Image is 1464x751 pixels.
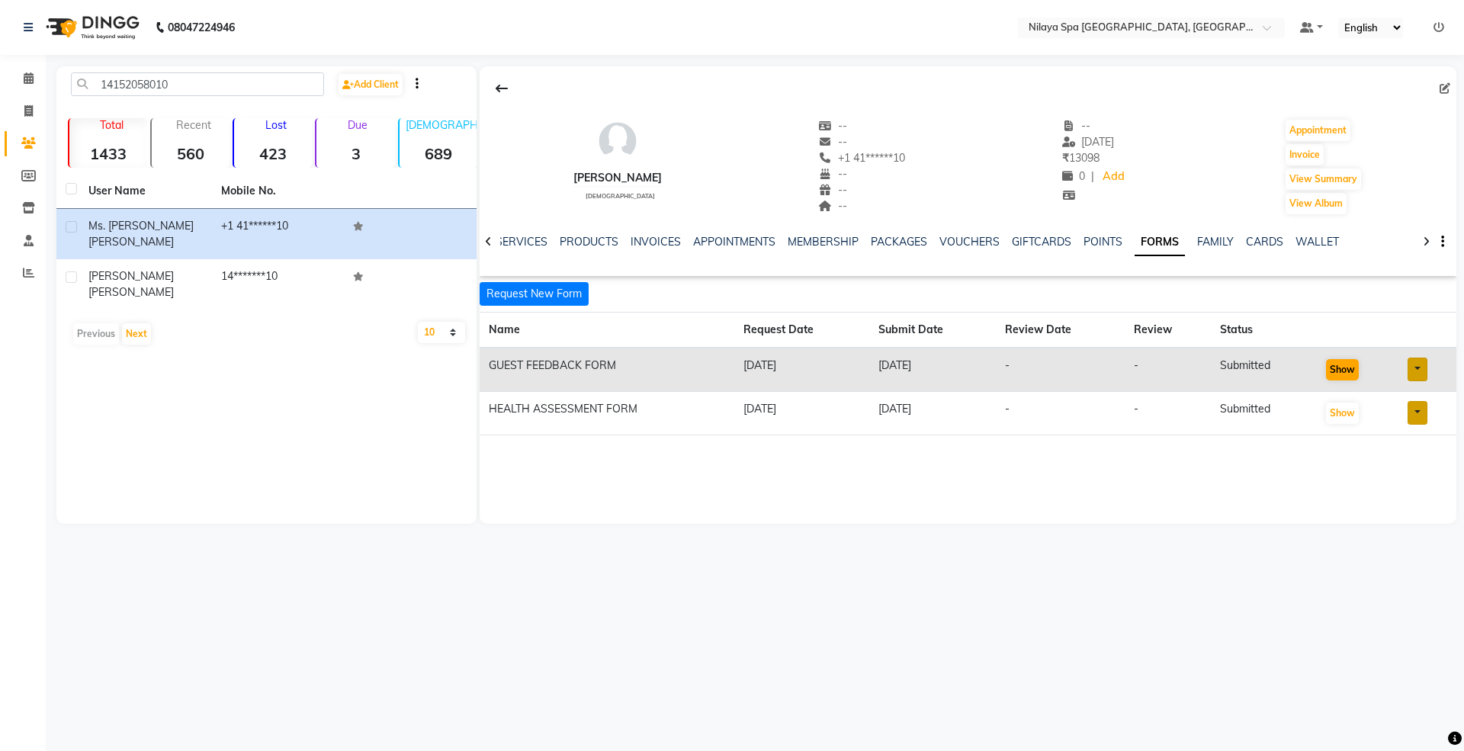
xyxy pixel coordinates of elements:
span: 13098 [1062,151,1100,165]
span: | [1091,168,1094,185]
span: ₹ [1062,151,1069,165]
td: [DATE] [734,392,869,435]
span: -- [819,167,848,181]
p: Total [75,118,147,132]
td: submitted [1211,348,1315,392]
p: [DEMOGRAPHIC_DATA] [406,118,477,132]
th: Submit Date [869,313,996,348]
a: Add [1100,166,1127,188]
img: avatar [595,118,640,164]
span: [PERSON_NAME] [88,235,174,249]
strong: 423 [234,144,312,163]
td: HEALTH ASSESSMENT FORM [480,392,734,435]
th: Request Date [734,313,869,348]
th: Review Date [996,313,1125,348]
a: PACKAGES [871,235,927,249]
p: Recent [158,118,230,132]
a: GIFTCARDS [1012,235,1071,249]
span: -- [819,135,848,149]
b: 08047224946 [168,6,235,49]
p: Lost [240,118,312,132]
span: Ms. [PERSON_NAME] [88,219,194,233]
a: MEMBERSHIP [788,235,859,249]
a: WALLET [1295,235,1339,249]
a: POINTS [1084,235,1122,249]
span: -- [1062,119,1091,133]
strong: 560 [152,144,230,163]
td: - [996,392,1125,435]
img: logo [39,6,143,49]
span: -- [819,199,848,213]
td: submitted [1211,392,1315,435]
td: GUEST FEEDBACK FORM [480,348,734,392]
span: [DEMOGRAPHIC_DATA] [586,192,655,200]
a: SERVICES [496,235,547,249]
a: VOUCHERS [939,235,1000,249]
span: [PERSON_NAME] [88,285,174,299]
button: Invoice [1286,144,1324,165]
button: Show [1326,359,1359,380]
span: -- [819,119,848,133]
a: CARDS [1246,235,1283,249]
strong: 3 [316,144,394,163]
button: View Album [1286,193,1347,214]
th: Status [1211,313,1315,348]
strong: 689 [400,144,477,163]
a: APPOINTMENTS [693,235,775,249]
th: Mobile No. [212,174,345,209]
td: - [996,348,1125,392]
div: [PERSON_NAME] [573,170,662,186]
input: Search by Name/Mobile/Email/Code [71,72,324,96]
th: Name [480,313,734,348]
th: Review [1125,313,1211,348]
span: -- [819,183,848,197]
a: FORMS [1135,229,1185,256]
div: Back to Client [486,74,518,103]
td: [DATE] [869,392,996,435]
button: View Summary [1286,168,1361,190]
td: [DATE] [734,348,869,392]
button: Request New Form [480,282,589,306]
strong: 1433 [69,144,147,163]
a: PRODUCTS [560,235,618,249]
td: - [1125,392,1211,435]
button: Appointment [1286,120,1350,141]
td: - [1125,348,1211,392]
td: [DATE] [869,348,996,392]
p: Due [319,118,394,132]
span: 0 [1062,169,1085,183]
button: Show [1326,403,1359,424]
a: Add Client [339,74,403,95]
a: INVOICES [631,235,681,249]
button: Next [122,323,151,345]
a: FAMILY [1197,235,1234,249]
span: [PERSON_NAME] [88,269,174,283]
span: [DATE] [1062,135,1115,149]
th: User Name [79,174,212,209]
